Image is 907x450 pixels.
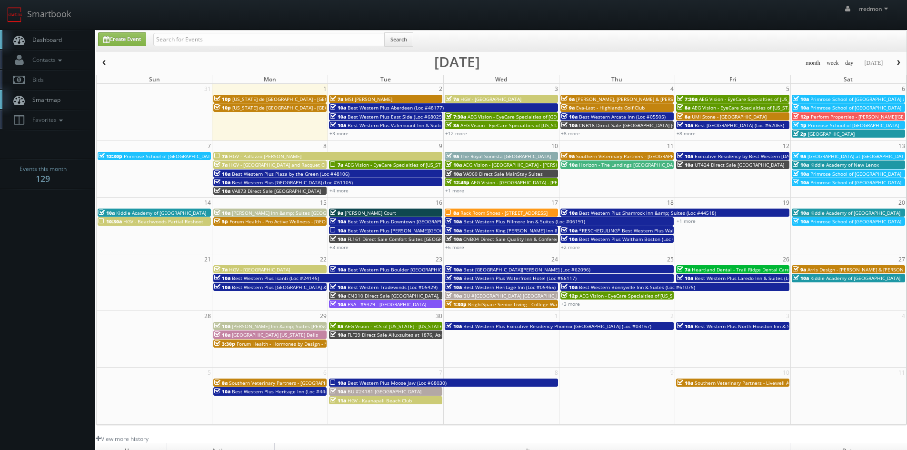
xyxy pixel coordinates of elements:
span: Best [GEOGRAPHIC_DATA][PERSON_NAME] (Loc #62096) [463,266,590,273]
span: Best Western Plus Moose Jaw (Loc #68030) [348,380,447,386]
span: 10a [214,188,230,194]
span: Best Western Plus [PERSON_NAME][GEOGRAPHIC_DATA] (Loc #66006) [348,227,506,234]
span: 10a [561,210,578,216]
span: Kiddie Academy of [GEOGRAPHIC_DATA] [810,210,900,216]
span: 8a [330,323,343,330]
span: 27 [897,254,906,264]
span: 7a [446,96,459,102]
span: Tue [380,75,391,83]
span: 10a [793,210,809,216]
span: 8a [446,122,459,129]
a: +6 more [445,244,464,250]
span: Best Western Plus Aberdeen (Loc #48177) [348,104,444,111]
span: 10a [330,122,346,129]
span: 10a [99,210,115,216]
span: Heartland Dental - Trail Ridge Dental Care [692,266,789,273]
span: Best Western Plus Waterfront Hotel (Loc #66117) [463,275,577,281]
span: 10a [446,170,462,177]
button: day [842,57,857,69]
span: 10a [793,218,809,225]
span: Best Western Bonnyville Inn & Suites (Loc #61075) [579,284,695,290]
span: [PERSON_NAME] Court [345,210,396,216]
span: 10a [330,331,346,338]
span: CNB18 Direct Sale [GEOGRAPHIC_DATA]-[GEOGRAPHIC_DATA] [579,122,718,129]
span: 8 [554,368,559,378]
span: Kiddie Academy of [GEOGRAPHIC_DATA] [116,210,206,216]
span: 9 [669,368,675,378]
span: Best Western Plus Downtown [GEOGRAPHIC_DATA] (Loc #48199) [348,218,494,225]
span: [GEOGRAPHIC_DATA] [808,130,855,137]
span: Best [GEOGRAPHIC_DATA] (Loc #62063) [695,122,784,129]
span: BU #24181 [GEOGRAPHIC_DATA] [348,388,421,395]
span: 10p [214,96,231,102]
h2: [DATE] [434,57,480,67]
span: 10a [561,236,578,242]
span: 16 [435,198,443,208]
span: 10a [214,388,230,395]
a: +8 more [677,130,696,137]
span: AEG Vision - ECS of [US_STATE] - [US_STATE] Valley Family Eye Care [345,323,497,330]
a: +1 more [677,218,696,224]
span: AEG Vision - EyeCare Specialties of [US_STATE] – [PERSON_NAME] Vision [699,96,863,102]
span: HGV - [GEOGRAPHIC_DATA] [460,96,521,102]
span: 10a [793,104,809,111]
span: 10a [330,301,346,308]
a: +8 more [561,130,580,137]
span: AEG Vision - EyeCare Specialties of [GEOGRAPHIC_DATA][US_STATE] - [GEOGRAPHIC_DATA] [468,113,671,120]
span: Best Western Plus Boulder [GEOGRAPHIC_DATA] (Loc #06179) [348,266,488,273]
span: 10a [330,292,346,299]
span: 9a [446,153,459,160]
button: month [802,57,824,69]
span: Southern Veterinary Partners - Livewell Animal Urgent Care of [GEOGRAPHIC_DATA] [695,380,885,386]
a: Create Event [98,32,146,46]
span: 10a [677,161,693,168]
span: 11 [897,368,906,378]
input: Search for Events [153,33,385,46]
span: 10a [214,323,230,330]
a: +3 more [561,300,580,307]
span: 12:45p [446,179,469,186]
button: week [823,57,842,69]
span: Southern Veterinary Partners - [GEOGRAPHIC_DATA] [229,380,347,386]
span: 5 [207,368,212,378]
span: 22 [319,254,328,264]
button: [DATE] [861,57,886,69]
span: Primrose School of [GEOGRAPHIC_DATA] [810,104,901,111]
span: 10a [677,323,693,330]
span: 10a [677,275,693,281]
span: 10a [330,266,346,273]
span: 10a [214,170,230,177]
span: Best Western Plus North Houston Inn & Suites (Loc #44475) [695,323,832,330]
span: 10a [677,153,693,160]
span: 13 [897,141,906,151]
span: [GEOGRAPHIC_DATA] [US_STATE] Dells [232,331,318,338]
span: Best Western Plus Plaza by the Green (Loc #48106) [232,170,349,177]
span: 10a [214,275,230,281]
span: Best Western Plus Shamrock Inn &amp; Suites (Loc #44518) [579,210,716,216]
span: 5 [785,84,790,94]
span: FLF39 Direct Sale Alluxsuites at 1876, Ascend Hotel Collection [348,331,490,338]
span: 1 [554,311,559,321]
span: AEG Vision - EyeCare Specialties of [US_STATE] - Carolina Family Vision [692,104,853,111]
span: 9a [561,153,575,160]
span: Best Western Plus Fillmore Inn & Suites (Loc #06191) [463,218,585,225]
span: AEG Vision - EyeCare Specialties of [US_STATE] - In Focus Vision Center [460,122,621,129]
a: +2 more [561,244,580,250]
span: Wed [495,75,507,83]
span: 10a [446,218,462,225]
span: 10a [214,284,230,290]
span: Primrose School of [GEOGRAPHIC_DATA] [810,179,901,186]
span: AEG Vision - EyeCare Specialties of [US_STATE] – Primary EyeCare ([GEOGRAPHIC_DATA]) [579,292,779,299]
span: Dashboard [28,36,62,44]
a: +4 more [329,187,349,194]
span: 2 [669,311,675,321]
span: 7 [207,141,212,151]
span: 10a [446,323,462,330]
span: Executive Residency by Best Western [DATE] (Loc #44764) [695,153,827,160]
span: 24 [550,254,559,264]
span: Sat [844,75,853,83]
span: Horizon - The Landings [GEOGRAPHIC_DATA] [579,161,680,168]
span: 10a [793,275,809,281]
span: 7a [214,153,228,160]
span: Fri [729,75,736,83]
